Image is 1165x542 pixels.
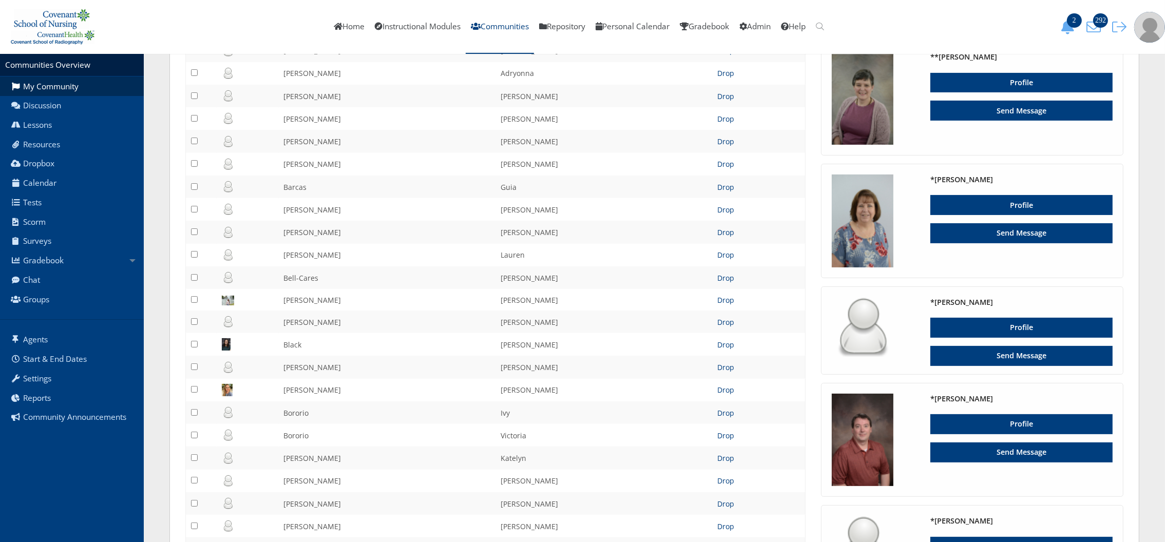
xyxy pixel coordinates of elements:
td: [PERSON_NAME] [495,130,712,152]
a: Drop [717,476,734,486]
span: 2 [1067,13,1082,28]
a: Drop [717,68,734,78]
td: [PERSON_NAME] [279,153,495,176]
a: Drop [717,182,734,192]
td: [PERSON_NAME] [279,85,495,107]
td: [PERSON_NAME] [279,492,495,515]
a: Send Message [930,346,1113,366]
a: Send Message [930,101,1113,121]
a: Drop [717,295,734,305]
a: 292 [1083,21,1109,32]
a: Profile [930,414,1113,434]
td: [PERSON_NAME] [495,153,712,176]
td: Ivy [495,401,712,424]
td: [PERSON_NAME] [495,379,712,401]
a: Communities Overview [5,60,90,70]
td: [PERSON_NAME] [279,311,495,333]
a: Drop [717,453,734,463]
a: Drop [717,91,734,101]
a: Drop [717,385,734,395]
td: [PERSON_NAME] [279,515,495,537]
a: Drop [717,273,734,283]
a: Drop [717,340,734,350]
td: Katelyn [495,447,712,469]
td: [PERSON_NAME] [279,470,495,492]
button: 2 [1057,20,1083,34]
span: 292 [1093,13,1108,28]
h4: *[PERSON_NAME] [930,175,1113,185]
a: Drop [717,227,734,237]
td: [PERSON_NAME] [279,289,495,311]
td: [PERSON_NAME] [495,333,712,356]
td: Black [279,333,495,356]
a: Profile [930,195,1113,215]
td: [PERSON_NAME] [495,221,712,243]
td: Lauren [495,244,712,266]
td: [PERSON_NAME] [495,85,712,107]
td: [PERSON_NAME] [279,130,495,152]
a: Drop [717,431,734,440]
td: [PERSON_NAME] [279,356,495,378]
h4: *[PERSON_NAME] [930,394,1113,404]
img: 528_125_125.jpg [832,175,893,267]
h4: **[PERSON_NAME] [930,52,1113,62]
td: [PERSON_NAME] [495,515,712,537]
td: [PERSON_NAME] [495,492,712,515]
a: Send Message [930,223,1113,243]
a: Drop [717,114,734,124]
a: Drop [717,521,734,531]
a: Drop [717,159,734,169]
td: [PERSON_NAME] [279,221,495,243]
a: 2 [1057,21,1083,32]
td: Barcas [279,176,495,198]
td: [PERSON_NAME] [495,107,712,130]
td: Adryonna [495,62,712,85]
td: [PERSON_NAME] [279,62,495,85]
button: 292 [1083,20,1109,34]
td: [PERSON_NAME] [495,470,712,492]
a: Drop [717,408,734,418]
a: Drop [717,362,734,372]
td: [PERSON_NAME] [279,107,495,130]
td: [PERSON_NAME] [495,356,712,378]
td: Guia [495,176,712,198]
img: user-profile-default-picture.png [1134,12,1165,43]
img: user_64.png [832,297,893,359]
td: [PERSON_NAME] [495,198,712,221]
td: [PERSON_NAME] [495,289,712,311]
td: [PERSON_NAME] [279,447,495,469]
a: Profile [930,318,1113,338]
a: Drop [717,317,734,327]
td: Bororio [279,424,495,447]
img: 2403_125_125.jpg [832,394,893,487]
a: Drop [717,205,734,215]
td: [PERSON_NAME] [495,311,712,333]
h4: *[PERSON_NAME] [930,297,1113,307]
td: [PERSON_NAME] [279,244,495,266]
a: Drop [717,250,734,260]
a: Drop [717,137,734,146]
td: Bororio [279,401,495,424]
img: 10000057_125_125.jpg [832,52,893,145]
td: [PERSON_NAME] [495,266,712,289]
h4: *[PERSON_NAME] [930,516,1113,526]
td: Victoria [495,424,712,447]
a: Profile [930,73,1113,93]
a: Send Message [930,442,1113,462]
td: [PERSON_NAME] [279,198,495,221]
a: Drop [717,499,734,509]
td: [PERSON_NAME] [279,379,495,401]
td: Bell-Cares [279,266,495,289]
